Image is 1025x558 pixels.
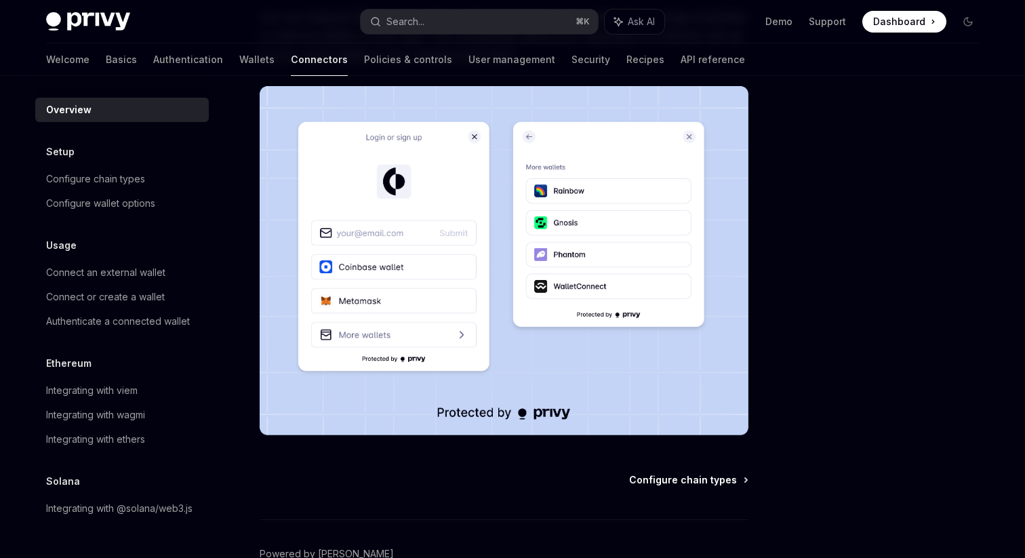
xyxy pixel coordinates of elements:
div: Connect or create a wallet [46,289,165,305]
div: Integrating with @solana/web3.js [46,500,193,517]
a: Integrating with viem [35,378,209,403]
a: Configure wallet options [35,191,209,216]
div: Integrating with wagmi [46,407,145,423]
div: Configure wallet options [46,195,155,212]
a: Integrating with ethers [35,427,209,452]
h5: Ethereum [46,355,92,372]
a: Integrating with @solana/web3.js [35,496,209,521]
div: Overview [46,102,92,118]
a: Demo [765,15,792,28]
a: Welcome [46,43,89,76]
a: Recipes [626,43,664,76]
a: Authenticate a connected wallet [35,309,209,334]
button: Toggle dark mode [957,11,979,33]
span: ⌘ K [576,16,590,27]
a: Configure chain types [35,167,209,191]
button: Ask AI [605,9,664,34]
a: Connect or create a wallet [35,285,209,309]
a: Connectors [291,43,348,76]
img: dark logo [46,12,130,31]
a: Configure chain types [629,473,747,487]
a: Authentication [153,43,223,76]
a: Policies & controls [364,43,452,76]
div: Integrating with viem [46,382,138,399]
h5: Usage [46,237,77,254]
span: Ask AI [628,15,655,28]
div: Search... [386,14,424,30]
button: Search...⌘K [361,9,598,34]
span: Configure chain types [629,473,737,487]
img: Connectors3 [260,86,748,435]
div: Connect an external wallet [46,264,165,281]
a: User management [468,43,555,76]
div: Authenticate a connected wallet [46,313,190,330]
div: Configure chain types [46,171,145,187]
a: Wallets [239,43,275,76]
a: Connect an external wallet [35,260,209,285]
span: Dashboard [873,15,925,28]
a: Integrating with wagmi [35,403,209,427]
a: API reference [681,43,745,76]
a: Dashboard [862,11,946,33]
a: Support [809,15,846,28]
a: Basics [106,43,137,76]
h5: Solana [46,473,80,490]
div: Integrating with ethers [46,431,145,447]
a: Security [571,43,610,76]
h5: Setup [46,144,75,160]
a: Overview [35,98,209,122]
